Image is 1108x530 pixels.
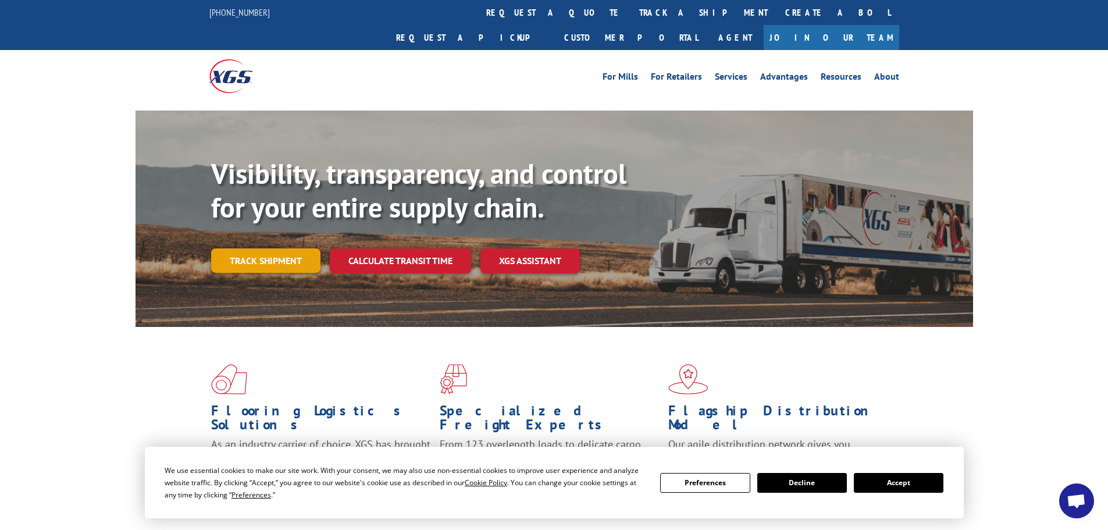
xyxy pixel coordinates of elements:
img: xgs-icon-focused-on-flooring-red [440,364,467,394]
a: Agent [707,25,764,50]
h1: Flooring Logistics Solutions [211,404,431,437]
div: Open chat [1059,483,1094,518]
button: Decline [757,473,847,493]
div: We use essential cookies to make our site work. With your consent, we may also use non-essential ... [165,464,646,501]
a: Track shipment [211,248,320,273]
h1: Specialized Freight Experts [440,404,660,437]
img: xgs-icon-flagship-distribution-model-red [668,364,708,394]
a: XGS ASSISTANT [480,248,580,273]
a: Join Our Team [764,25,899,50]
a: Customer Portal [555,25,707,50]
img: xgs-icon-total-supply-chain-intelligence-red [211,364,247,394]
a: Services [715,72,747,85]
p: From 123 overlength loads to delicate cargo, our experienced staff knows the best way to move you... [440,437,660,489]
button: Preferences [660,473,750,493]
b: Visibility, transparency, and control for your entire supply chain. [211,155,626,225]
span: Our agile distribution network gives you nationwide inventory management on demand. [668,437,882,465]
div: Cookie Consent Prompt [145,447,964,518]
a: About [874,72,899,85]
a: Resources [821,72,861,85]
a: Advantages [760,72,808,85]
a: Calculate transit time [330,248,471,273]
a: For Mills [603,72,638,85]
span: Preferences [231,490,271,500]
span: Cookie Policy [465,478,507,488]
h1: Flagship Distribution Model [668,404,888,437]
button: Accept [854,473,943,493]
a: Request a pickup [387,25,555,50]
a: [PHONE_NUMBER] [209,6,270,18]
span: As an industry carrier of choice, XGS has brought innovation and dedication to flooring logistics... [211,437,430,479]
a: For Retailers [651,72,702,85]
